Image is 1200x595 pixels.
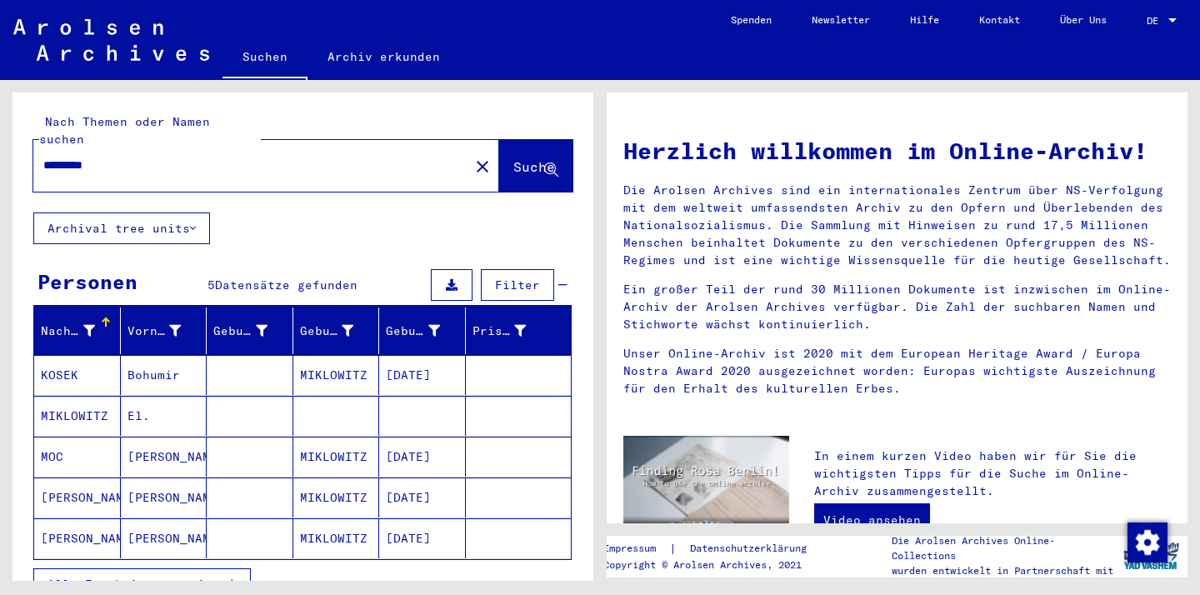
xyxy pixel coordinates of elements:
div: Nachname [41,322,95,340]
button: Clear [466,149,499,182]
mat-cell: MIKLOWITZ [293,355,380,395]
span: Datensätze gefunden [215,277,357,292]
div: Geburtsdatum [386,322,440,340]
h1: Herzlich willkommen im Online-Archiv! [623,133,1171,168]
mat-cell: [DATE] [379,477,466,517]
mat-cell: [DATE] [379,437,466,477]
div: Geburtsname [213,322,267,340]
div: | [603,540,827,557]
mat-cell: MIKLOWITZ [293,518,380,558]
a: Suchen [222,37,307,80]
div: Personen [37,267,137,297]
a: Datenschutzerklärung [677,540,827,557]
div: Geburtsname [213,317,292,344]
p: Copyright © Arolsen Archives, 2021 [603,557,827,572]
div: Geburt‏ [300,317,379,344]
p: Unser Online-Archiv ist 2020 mit dem European Heritage Award / Europa Nostra Award 2020 ausgezeic... [623,345,1171,397]
p: Die Arolsen Archives Online-Collections [892,533,1115,563]
mat-cell: MIKLOWITZ [293,437,380,477]
mat-cell: [PERSON_NAME] [34,518,121,558]
button: Archival tree units [33,212,210,244]
p: wurden entwickelt in Partnerschaft mit [892,563,1115,578]
div: Prisoner # [472,317,552,344]
mat-header-cell: Vorname [121,307,207,354]
span: 5 [207,277,215,292]
a: Archiv erkunden [307,37,460,77]
mat-header-cell: Geburtsname [207,307,293,354]
mat-cell: [DATE] [379,518,466,558]
button: Suche [499,140,572,192]
img: Change consent [1127,522,1167,562]
span: Suche [513,158,555,175]
p: In einem kurzen Video haben wir für Sie die wichtigsten Tipps für die Suche im Online-Archiv zusa... [814,447,1171,500]
mat-cell: KOSEK [34,355,121,395]
img: yv_logo.png [1120,535,1182,577]
div: Nachname [41,317,120,344]
a: Impressum [603,540,669,557]
mat-header-cell: Geburtsdatum [379,307,466,354]
mat-header-cell: Nachname [34,307,121,354]
mat-cell: El. [121,396,207,436]
mat-cell: [PERSON_NAME] [34,477,121,517]
mat-cell: Bohumir [121,355,207,395]
a: Video ansehen [814,503,930,537]
mat-cell: [PERSON_NAME] [121,477,207,517]
p: Die Arolsen Archives sind ein internationales Zentrum über NS-Verfolgung mit dem weltweit umfasse... [623,182,1171,269]
p: Ein großer Teil der rund 30 Millionen Dokumente ist inzwischen im Online-Archiv der Arolsen Archi... [623,281,1171,333]
img: video.jpg [623,436,789,526]
div: Vorname [127,322,182,340]
span: DE [1147,15,1165,27]
mat-cell: [DATE] [379,355,466,395]
mat-label: Nach Themen oder Namen suchen [39,114,210,147]
mat-cell: MIKLOWITZ [293,477,380,517]
span: Alle Ergebnisse anzeigen [47,577,227,592]
mat-header-cell: Prisoner # [466,307,572,354]
div: Geburt‏ [300,322,354,340]
div: Vorname [127,317,207,344]
span: Filter [495,277,540,292]
mat-header-cell: Geburt‏ [293,307,380,354]
mat-icon: close [472,157,492,177]
mat-cell: [PERSON_NAME] [121,437,207,477]
div: Geburtsdatum [386,317,465,344]
mat-cell: [PERSON_NAME] [121,518,207,558]
div: Prisoner # [472,322,527,340]
mat-cell: MIKLOWITZ [34,396,121,436]
mat-cell: MOC [34,437,121,477]
button: Filter [481,269,554,301]
img: Arolsen_neg.svg [13,19,209,61]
